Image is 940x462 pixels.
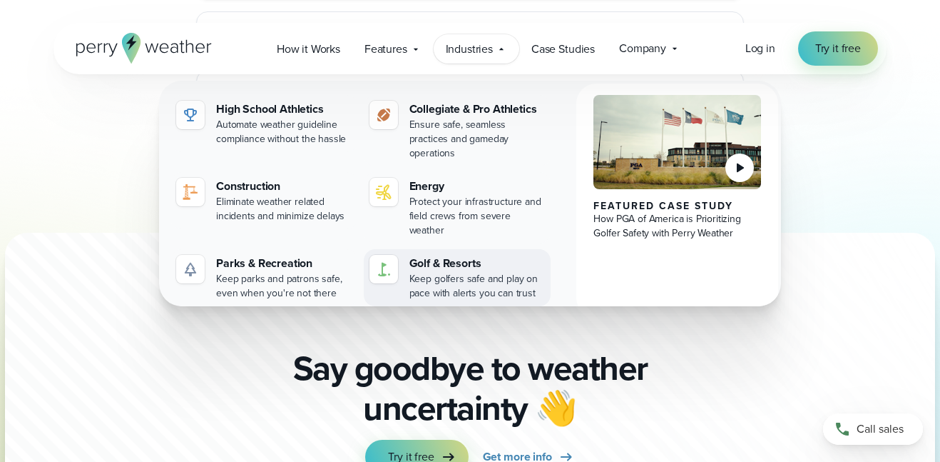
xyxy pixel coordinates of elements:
span: Case Studies [531,41,595,58]
a: Case Studies [519,34,607,64]
div: Energy [409,178,546,195]
div: Construction [216,178,352,195]
a: PGA of America, Frisco Campus Featured Case Study How PGA of America is Prioritizing Golfer Safet... [576,84,778,318]
div: Protect your infrastructure and field crews from severe weather [409,195,546,238]
div: Collegiate & Pro Athletics [409,101,546,118]
a: Parks & Recreation Keep parks and patrons safe, even when you're not there [170,249,358,306]
span: Company [619,40,666,57]
a: Log in [745,40,775,57]
img: highschool-icon.svg [182,106,199,124]
div: Featured Case Study [593,201,761,212]
img: golf-iconV2.svg [375,261,392,278]
a: How it Works [265,34,352,64]
a: Call sales [823,413,923,445]
div: Keep golfers safe and play on pace with alerts you can trust [409,272,546,301]
a: Try it free [798,31,878,66]
span: How it Works [277,41,340,58]
div: Parks & Recreation [216,255,352,272]
div: Ensure safe, seamless practices and gameday operations [409,118,546,161]
span: Features [364,41,407,58]
div: Golf & Resorts [409,255,546,272]
div: Automate weather guideline compliance without the hassle [216,118,352,146]
img: parks-icon-grey.svg [182,261,199,278]
div: High School Athletics [216,101,352,118]
span: Call sales [857,421,904,438]
span: Try it free [815,40,861,57]
span: Log in [745,40,775,56]
img: energy-icon@2x-1.svg [375,184,392,201]
a: High School Athletics Automate weather guideline compliance without the hassle [170,95,358,152]
img: proathletics-icon@2x-1.svg [375,106,392,124]
div: How PGA of America is Prioritizing Golfer Safety with Perry Weather [593,212,761,241]
a: Collegiate & Pro Athletics Ensure safe, seamless practices and gameday operations [364,95,551,166]
img: PGA of America, Frisco Campus [593,95,761,189]
div: Keep parks and patrons safe, even when you're not there [216,272,352,301]
p: Say goodbye to weather uncertainty 👋 [287,348,653,428]
div: Eliminate weather related incidents and minimize delays [216,195,352,224]
a: Golf & Resorts Keep golfers safe and play on pace with alerts you can trust [364,249,551,306]
img: noun-crane-7630938-1@2x.svg [182,184,199,201]
a: Energy Protect your infrastructure and field crews from severe weather [364,172,551,243]
span: Industries [446,41,493,58]
a: Construction Eliminate weather related incidents and minimize delays [170,172,358,229]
